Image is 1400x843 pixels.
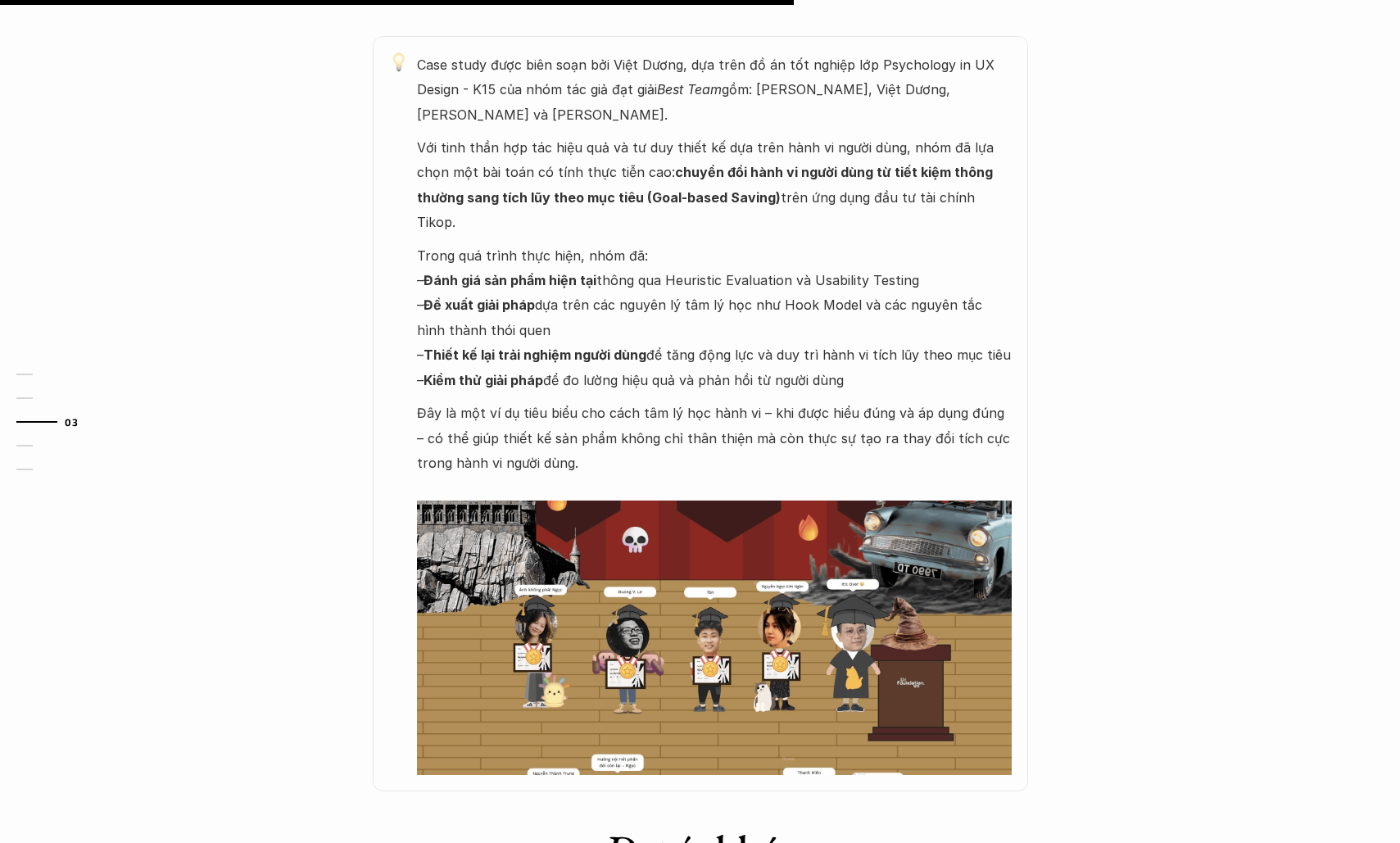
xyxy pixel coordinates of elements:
strong: 03 [65,415,78,427]
p: Với tinh thần hợp tác hiệu quả và tư duy thiết kế dựa trên hành vi người dùng, nhóm đã lựa chọn m... [417,135,1012,235]
strong: chuyển đổi hành vi người dùng từ tiết kiệm thông thường sang tích lũy theo mục tiêu (Goal-based S... [417,164,996,205]
strong: Đề xuất giải pháp [424,297,535,313]
strong: Đánh giá sản phẩm hiện tại [424,272,596,288]
p: Case study được biên soạn bởi Việt Dương, dựa trên đồ án tốt nghiệp lớp Psychology in UX Design -... [417,52,1012,127]
em: Best Team [657,81,722,97]
a: 03 [16,412,94,432]
strong: Thiết kế lại trải nghiệm người dùng [424,347,646,363]
p: Trong quá trình thực hiện, nhóm đã: – thông qua Heuristic Evaluation và Usability Testing – dựa t... [417,243,1012,392]
strong: Kiểm thử giải pháp [424,372,543,388]
p: Đây là một ví dụ tiêu biểu cho cách tâm lý học hành vi – khi được hiểu đúng và áp dụng đúng – có ... [417,401,1012,501]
